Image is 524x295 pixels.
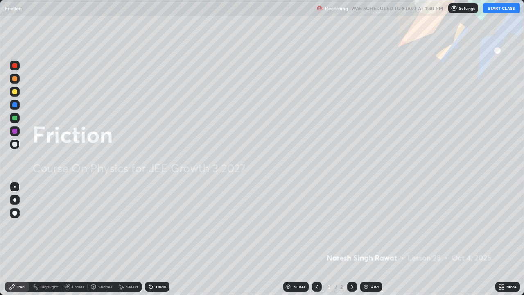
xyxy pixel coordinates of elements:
[371,285,379,289] div: Add
[72,285,84,289] div: Eraser
[363,284,369,290] img: add-slide-button
[40,285,58,289] div: Highlight
[5,5,22,11] p: Friction
[98,285,112,289] div: Shapes
[294,285,305,289] div: Slides
[325,284,333,289] div: 2
[506,285,517,289] div: More
[451,5,457,11] img: class-settings-icons
[126,285,138,289] div: Select
[339,283,344,290] div: 2
[325,5,348,11] p: Recording
[459,6,475,10] p: Settings
[317,5,323,11] img: recording.375f2c34.svg
[351,5,443,12] h5: WAS SCHEDULED TO START AT 1:30 PM
[156,285,166,289] div: Undo
[17,285,25,289] div: Pen
[483,3,520,13] button: START CLASS
[335,284,337,289] div: /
